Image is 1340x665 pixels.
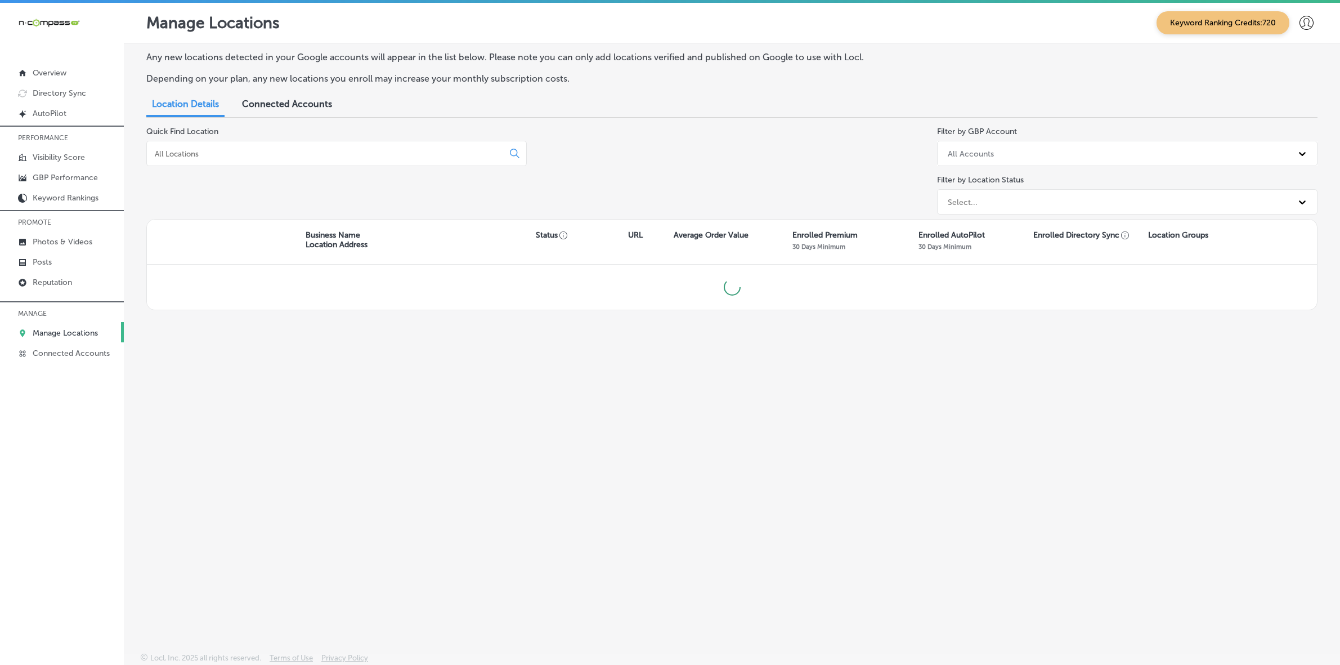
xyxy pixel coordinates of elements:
[536,230,628,240] p: Status
[146,127,218,136] label: Quick Find Location
[1148,230,1208,240] p: Location Groups
[242,99,332,109] span: Connected Accounts
[937,175,1024,185] label: Filter by Location Status
[306,230,368,249] p: Business Name Location Address
[948,197,978,207] div: Select...
[918,243,971,251] p: 30 Days Minimum
[792,230,858,240] p: Enrolled Premium
[33,257,52,267] p: Posts
[146,52,908,63] p: Any new locations detected in your Google accounts will appear in the list below. Please note you...
[792,243,845,251] p: 30 Days Minimum
[1157,11,1289,34] span: Keyword Ranking Credits: 720
[948,149,994,158] div: All Accounts
[918,230,985,240] p: Enrolled AutoPilot
[33,237,92,247] p: Photos & Videos
[1033,230,1130,240] p: Enrolled Directory Sync
[33,88,86,98] p: Directory Sync
[33,328,98,338] p: Manage Locations
[18,17,80,28] img: 660ab0bf-5cc7-4cb8-ba1c-48b5ae0f18e60NCTV_CLogo_TV_Black_-500x88.png
[628,230,643,240] p: URL
[33,153,85,162] p: Visibility Score
[33,109,66,118] p: AutoPilot
[154,149,501,159] input: All Locations
[937,127,1017,136] label: Filter by GBP Account
[33,278,72,287] p: Reputation
[152,99,219,109] span: Location Details
[33,68,66,78] p: Overview
[150,654,261,662] p: Locl, Inc. 2025 all rights reserved.
[146,73,908,84] p: Depending on your plan, any new locations you enroll may increase your monthly subscription costs.
[674,230,749,240] p: Average Order Value
[146,14,280,32] p: Manage Locations
[33,349,110,358] p: Connected Accounts
[33,193,98,203] p: Keyword Rankings
[33,173,98,182] p: GBP Performance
